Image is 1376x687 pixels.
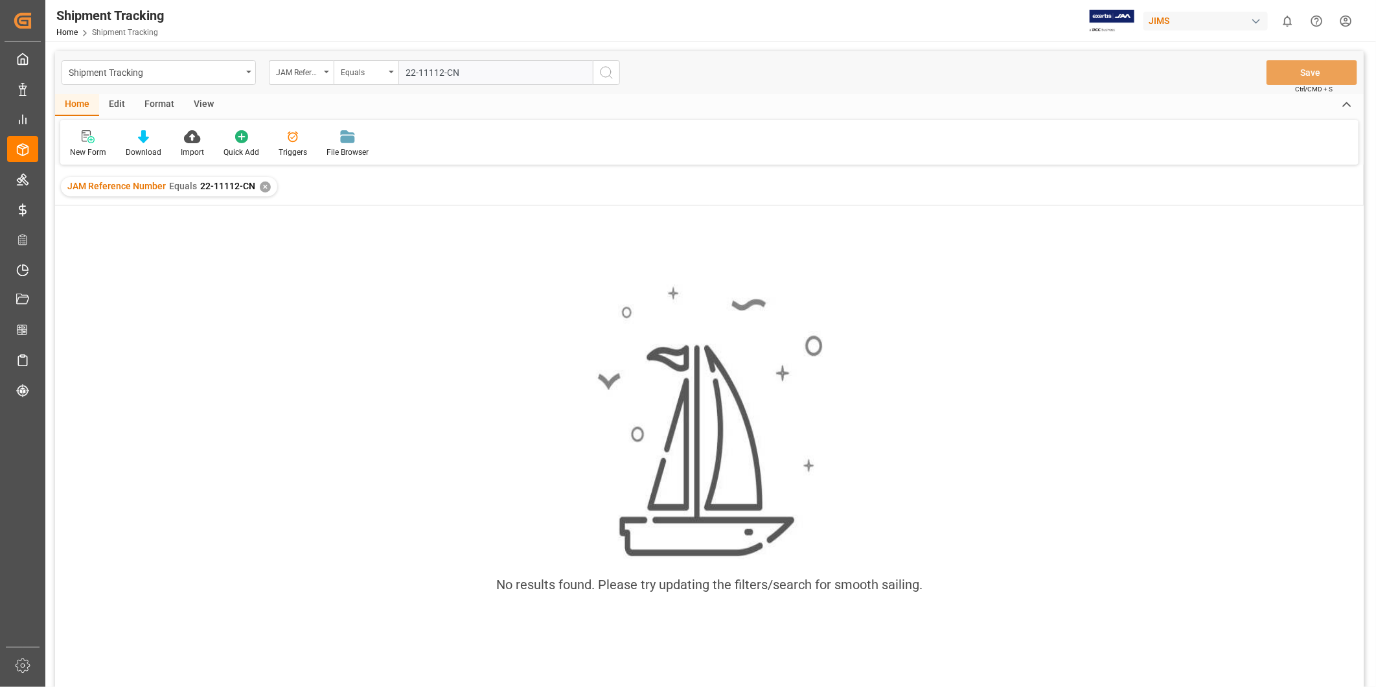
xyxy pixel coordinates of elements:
div: Format [135,94,184,116]
span: Ctrl/CMD + S [1295,84,1333,94]
img: Exertis%20JAM%20-%20Email%20Logo.jpg_1722504956.jpg [1090,10,1134,32]
div: Shipment Tracking [56,6,164,25]
button: Save [1267,60,1357,85]
button: search button [593,60,620,85]
span: JAM Reference Number [67,181,166,191]
div: Triggers [279,146,307,158]
div: Quick Add [224,146,259,158]
div: New Form [70,146,106,158]
button: open menu [269,60,334,85]
div: File Browser [327,146,369,158]
a: Home [56,28,78,37]
div: Shipment Tracking [69,64,242,80]
div: Home [55,94,99,116]
span: Equals [169,181,197,191]
div: View [184,94,224,116]
input: Type to search [398,60,593,85]
div: ✕ [260,181,271,192]
img: smooth_sailing.jpeg [596,285,823,559]
div: JAM Reference Number [276,64,320,78]
span: 22-11112-CN [200,181,255,191]
div: Edit [99,94,135,116]
div: Download [126,146,161,158]
button: open menu [62,60,256,85]
div: Equals [341,64,385,78]
div: Import [181,146,204,158]
button: open menu [334,60,398,85]
div: No results found. Please try updating the filters/search for smooth sailing. [496,575,923,594]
